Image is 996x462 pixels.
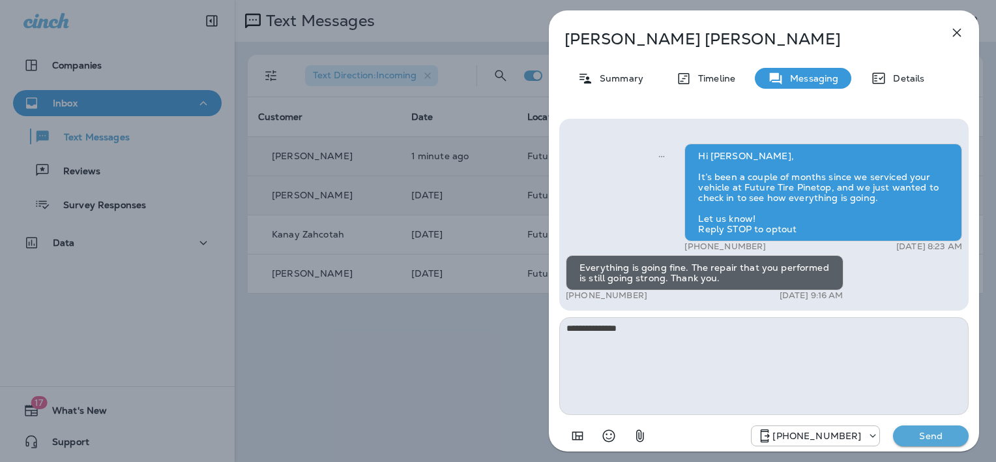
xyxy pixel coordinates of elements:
p: Details [886,73,924,84]
p: Messaging [784,73,838,84]
p: [DATE] 8:23 AM [896,241,962,252]
p: Timeline [692,73,735,84]
p: [PHONE_NUMBER] [684,241,766,252]
span: Sent [658,149,665,161]
p: [PHONE_NUMBER] [566,290,647,301]
p: [DATE] 9:16 AM [780,290,843,301]
p: [PERSON_NAME] [PERSON_NAME] [564,30,920,48]
p: Send [903,430,958,442]
button: Select an emoji [596,423,622,449]
p: Summary [593,73,643,84]
div: Everything is going fine. The repair that you performed is still going strong. Thank you. [566,255,843,290]
button: Add in a premade template [564,423,591,449]
div: Hi [PERSON_NAME], It’s been a couple of months since we serviced your vehicle at Future Tire Pine... [684,144,962,241]
p: [PHONE_NUMBER] [772,431,861,441]
button: Send [893,425,969,446]
div: +1 (928) 232-1970 [752,428,879,444]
